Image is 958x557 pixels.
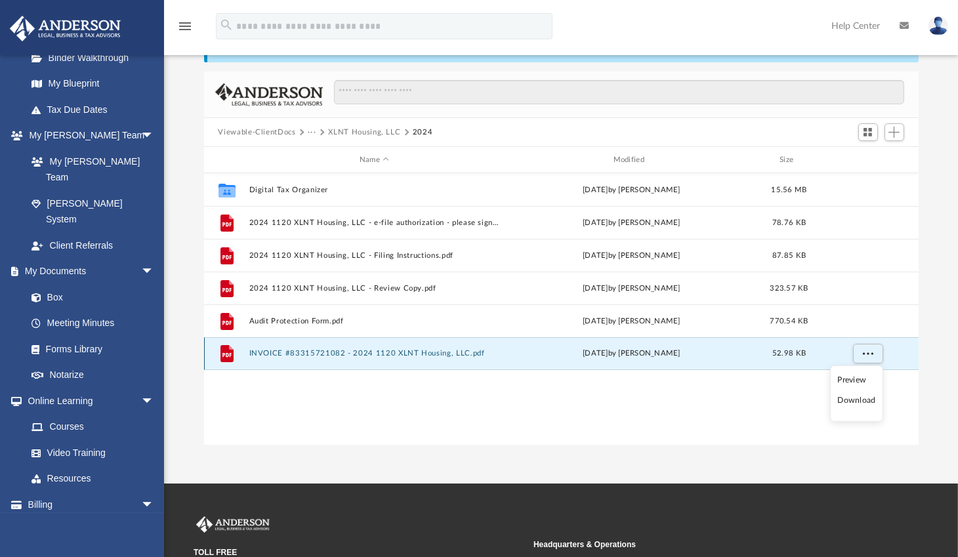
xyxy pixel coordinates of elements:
[249,251,500,260] button: 2024 1120 XLNT Housing, LLC - Filing Instructions.pdf
[141,123,167,150] span: arrow_drop_down
[772,219,805,226] span: 78.76 KB
[830,365,883,422] ul: More options
[18,148,161,190] a: My [PERSON_NAME] Team
[249,218,500,227] button: 2024 1120 XLNT Housing, LLC - e-file authorization - please sign.pdf
[772,252,805,259] span: 87.85 KB
[177,25,193,34] a: menu
[506,348,757,360] div: [DATE] by [PERSON_NAME]
[18,310,167,337] a: Meeting Minutes
[18,336,161,362] a: Forms Library
[9,123,167,149] a: My [PERSON_NAME] Teamarrow_drop_down
[771,186,806,194] span: 15.56 MB
[18,96,174,123] a: Tax Due Dates
[885,123,904,142] button: Add
[18,45,174,71] a: Binder Walkthrough
[506,250,757,262] div: [DATE] by [PERSON_NAME]
[18,414,167,440] a: Courses
[9,388,167,414] a: Online Learningarrow_drop_down
[506,184,757,196] div: [DATE] by [PERSON_NAME]
[762,154,815,166] div: Size
[328,127,400,138] button: XLNT Housing, LLC
[506,283,757,295] div: [DATE] by [PERSON_NAME]
[18,362,167,388] a: Notarize
[204,173,919,445] div: grid
[821,154,913,166] div: id
[413,127,433,138] button: 2024
[249,284,500,293] button: 2024 1120 XLNT Housing, LLC - Review Copy.pdf
[770,285,808,292] span: 323.57 KB
[141,258,167,285] span: arrow_drop_down
[6,16,125,41] img: Anderson Advisors Platinum Portal
[858,123,878,142] button: Switch to Grid View
[249,186,500,194] button: Digital Tax Organizer
[9,258,167,285] a: My Documentsarrow_drop_down
[18,466,167,492] a: Resources
[18,440,161,466] a: Video Training
[770,318,808,325] span: 770.54 KB
[248,154,499,166] div: Name
[772,350,805,357] span: 52.98 KB
[852,344,883,363] button: More options
[219,18,234,32] i: search
[505,154,757,166] div: Modified
[194,516,272,533] img: Anderson Advisors Platinum Portal
[249,317,500,325] button: Audit Protection Form.pdf
[18,284,161,310] a: Box
[209,154,242,166] div: id
[9,491,174,518] a: Billingarrow_drop_down
[308,127,316,138] button: ···
[334,80,904,105] input: Search files and folders
[249,349,500,358] button: INVOICE #83315721082 - 2024 1120 XLNT Housing, LLC.pdf
[141,491,167,518] span: arrow_drop_down
[506,217,757,229] div: [DATE] by [PERSON_NAME]
[928,16,948,35] img: User Pic
[838,373,876,387] li: Preview
[18,71,167,97] a: My Blueprint
[533,539,864,550] small: Headquarters & Operations
[18,232,167,258] a: Client Referrals
[218,127,295,138] button: Viewable-ClientDocs
[141,388,167,415] span: arrow_drop_down
[838,394,876,407] li: Download
[177,18,193,34] i: menu
[506,316,757,327] div: [DATE] by [PERSON_NAME]
[18,190,167,232] a: [PERSON_NAME] System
